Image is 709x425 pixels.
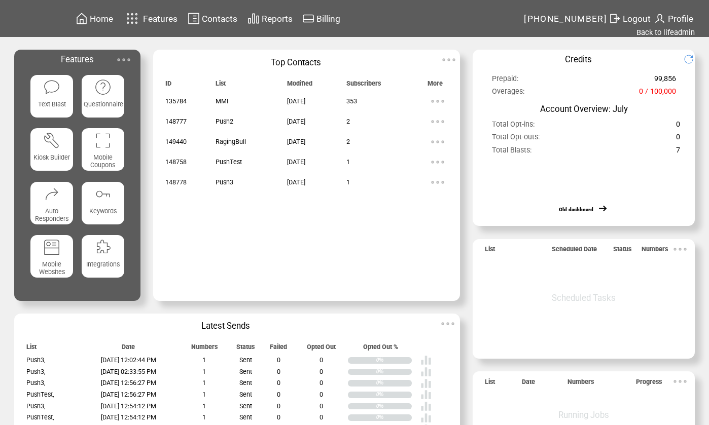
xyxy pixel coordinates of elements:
[492,74,518,87] span: Prepaid:
[438,314,458,334] img: ellypsis.svg
[26,402,45,410] span: Push3,
[143,14,178,24] span: Features
[188,12,200,25] img: contacts.svg
[376,392,412,398] div: 0%
[247,12,260,25] img: chart.svg
[607,11,652,26] a: Logout
[287,138,305,145] span: [DATE]
[346,138,350,145] span: 2
[26,343,37,355] span: List
[320,356,323,364] span: 0
[277,379,280,387] span: 0
[277,391,280,398] span: 0
[287,158,305,166] span: [DATE]
[246,11,294,26] a: Reports
[271,57,321,67] span: Top Contacts
[316,14,340,24] span: Billing
[165,80,171,91] span: ID
[320,413,323,421] span: 0
[101,379,156,387] span: [DATE] 12:56:27 PM
[552,293,616,303] span: Scheduled Tasks
[420,378,432,389] img: poll%20-%20white.svg
[568,378,594,390] span: Numbers
[165,178,187,186] span: 148778
[420,401,432,412] img: poll%20-%20white.svg
[94,185,112,203] img: keywords.svg
[363,343,398,355] span: Opted Out %
[38,100,66,108] span: Text Blast
[186,11,239,26] a: Contacts
[623,14,651,24] span: Logout
[287,118,305,125] span: [DATE]
[485,245,495,257] span: List
[609,12,621,25] img: exit.svg
[82,128,124,173] a: Mobile Coupons
[676,146,680,158] span: 7
[94,79,112,96] img: questionnaire.svg
[524,14,607,24] span: [PHONE_NUMBER]
[492,146,531,158] span: Total Blasts:
[636,28,695,37] a: Back to lifeadmin
[43,239,60,256] img: mobile-websites.svg
[654,12,666,25] img: profile.svg
[428,132,448,152] img: ellypsis.svg
[216,118,233,125] span: Push2
[320,391,323,398] span: 0
[652,11,695,26] a: Profile
[376,357,412,364] div: 0%
[642,245,668,257] span: Numbers
[492,120,535,132] span: Total Opt-ins:
[202,368,206,375] span: 1
[202,379,206,387] span: 1
[43,132,60,149] img: tool%201.svg
[654,74,676,87] span: 99,856
[76,12,88,25] img: home.svg
[43,185,60,203] img: auto-responders.svg
[428,152,448,172] img: ellypsis.svg
[565,54,592,64] span: Credits
[492,133,540,145] span: Total Opt-outs:
[90,14,113,24] span: Home
[439,50,459,70] img: ellypsis.svg
[376,403,412,410] div: 0%
[216,158,242,166] span: PushTest
[320,402,323,410] span: 0
[239,368,252,375] span: Sent
[428,80,443,91] span: More
[201,321,250,331] span: Latest Sends
[320,368,323,375] span: 0
[613,245,631,257] span: Status
[101,413,156,421] span: [DATE] 12:54:12 PM
[670,239,690,259] img: ellypsis.svg
[301,11,342,26] a: Billing
[86,260,120,268] span: Integrations
[122,343,135,355] span: Date
[420,389,432,400] img: poll%20-%20white.svg
[94,239,112,256] img: integrations.svg
[559,207,593,212] a: Old dashboard
[61,54,94,64] span: Features
[307,343,336,355] span: Opted Out
[262,14,293,24] span: Reports
[35,207,68,222] span: Auto Responders
[165,138,187,145] span: 149440
[320,379,323,387] span: 0
[26,413,54,421] span: PushTest,
[239,391,252,398] span: Sent
[420,355,432,366] img: poll%20-%20white.svg
[216,178,233,186] span: Push3
[239,379,252,387] span: Sent
[94,132,112,149] img: coupons.svg
[30,235,73,280] a: Mobile Websites
[43,79,60,96] img: text-blast.svg
[30,75,73,120] a: Text Blast
[202,14,237,24] span: Contacts
[277,413,280,421] span: 0
[428,172,448,192] img: ellypsis.svg
[287,97,305,105] span: [DATE]
[346,80,381,91] span: Subscribers
[636,378,662,390] span: Progress
[30,182,73,227] a: Auto Responders
[165,158,187,166] span: 148758
[302,12,314,25] img: creidtcard.svg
